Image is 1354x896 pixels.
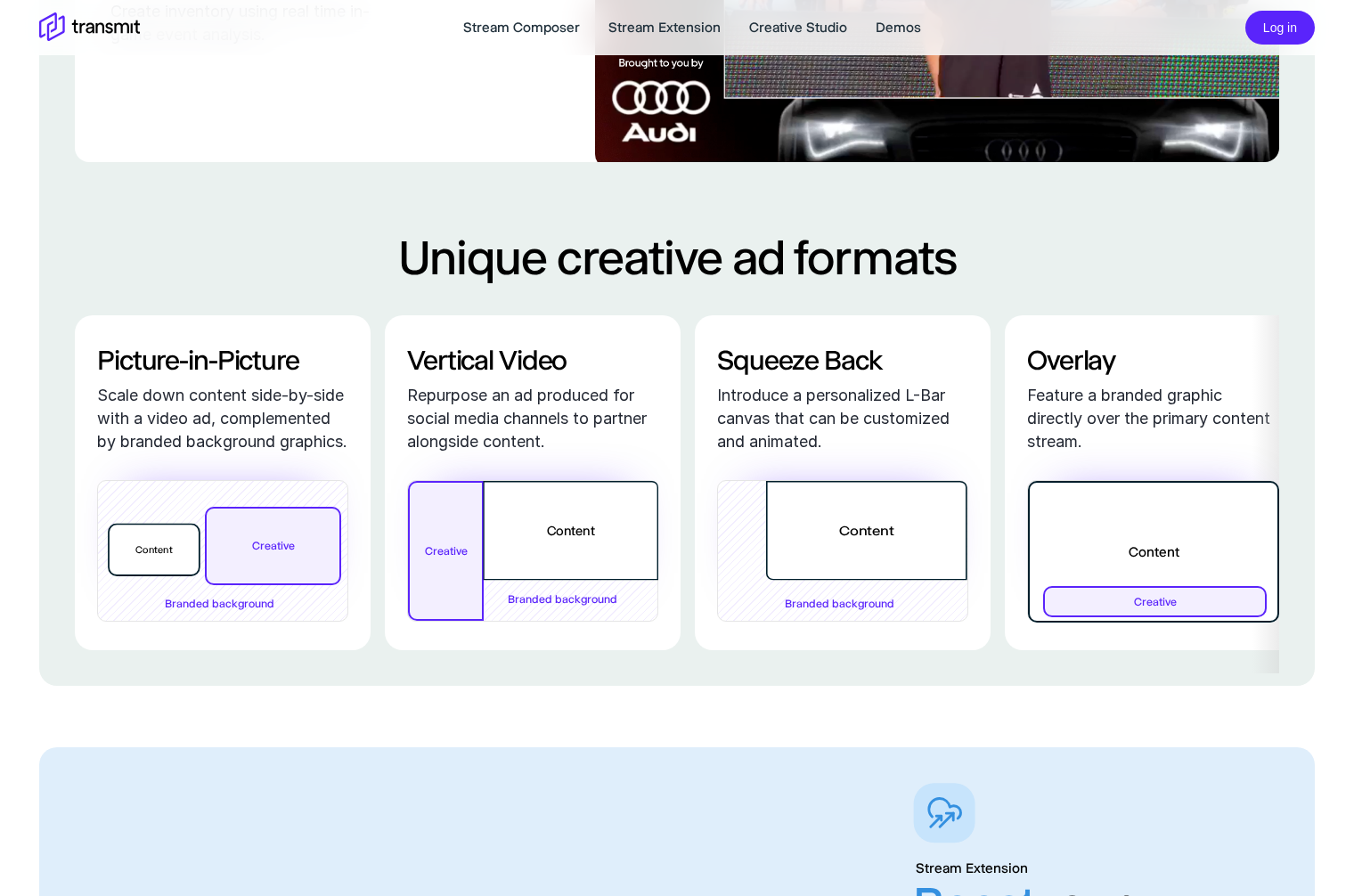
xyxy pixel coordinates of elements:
a: Demos [876,17,921,38]
div: Creative [408,481,484,621]
h2: Unique creative ad formats [75,226,1279,289]
div: Repurpose an ad produced for social media channels to partner alongside content. [407,384,658,453]
div: Creative [205,507,341,585]
h3: Squeeze Back [717,344,968,377]
div: Creative [1043,586,1267,617]
a: Stream Composer [463,17,580,38]
h3: Picture-in-Picture [97,344,348,377]
div: Branded background [508,591,617,608]
div: Branded background [165,595,274,613]
div: Content [108,524,200,576]
div: Stream Extension [916,858,1275,879]
div: Content [483,481,658,580]
button: Log in [1245,11,1315,45]
h3: Overlay [1027,344,1278,377]
div: Branded background [785,595,894,613]
a: Log in [1245,18,1315,35]
div: Content [766,481,967,580]
div: Scale down content side-by-side with a video ad, complemented by branded background graphics. [97,384,348,453]
h3: Vertical Video [407,344,658,377]
a: Creative Studio [749,17,847,38]
div: Content [1028,481,1279,623]
a: Stream Extension [608,17,721,38]
div: Feature a branded graphic directly over the primary content stream. [1027,384,1278,453]
div: Introduce a personalized L-Bar canvas that can be customized and animated. [717,384,968,453]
